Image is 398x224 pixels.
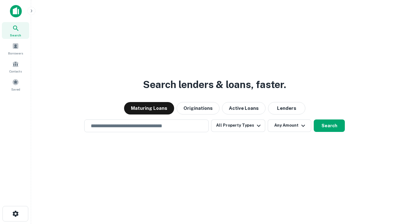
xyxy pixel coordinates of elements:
[11,87,20,92] span: Saved
[2,76,29,93] a: Saved
[8,51,23,56] span: Borrowers
[143,77,286,92] h3: Search lenders & loans, faster.
[10,5,22,17] img: capitalize-icon.png
[222,102,266,114] button: Active Loans
[10,33,21,38] span: Search
[211,119,265,132] button: All Property Types
[314,119,345,132] button: Search
[268,119,311,132] button: Any Amount
[124,102,174,114] button: Maturing Loans
[177,102,220,114] button: Originations
[2,22,29,39] a: Search
[268,102,305,114] button: Lenders
[367,174,398,204] iframe: Chat Widget
[9,69,22,74] span: Contacts
[2,40,29,57] a: Borrowers
[2,58,29,75] a: Contacts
